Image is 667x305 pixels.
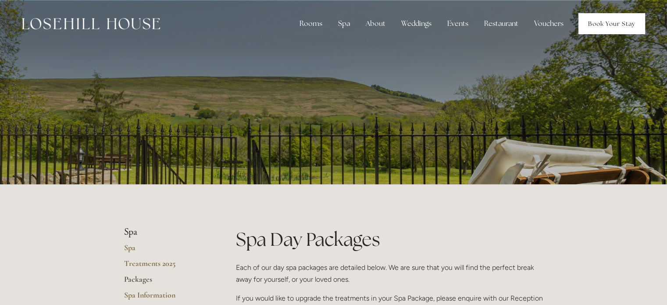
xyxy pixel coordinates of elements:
a: Packages [124,274,208,290]
a: Book Your Stay [578,13,645,34]
div: Events [440,15,475,32]
p: Each of our day spa packages are detailed below. We are sure that you will find the perfect break... [236,262,543,285]
div: About [359,15,392,32]
div: Spa [331,15,357,32]
a: Vouchers [527,15,571,32]
div: Restaurant [477,15,525,32]
div: Rooms [292,15,329,32]
a: Treatments 2025 [124,258,208,274]
li: Spa [124,226,208,238]
a: Spa [124,243,208,258]
h1: Spa Day Packages [236,226,543,252]
img: Losehill House [22,18,160,29]
div: Weddings [394,15,439,32]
